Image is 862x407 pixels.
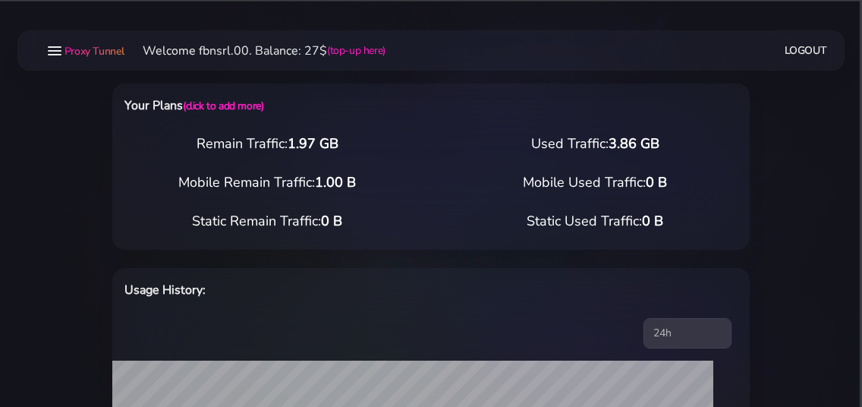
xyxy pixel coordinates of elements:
[183,99,263,113] a: (click to add more)
[609,134,659,153] span: 3.86 GB
[431,172,759,193] div: Mobile Used Traffic:
[785,36,827,65] a: Logout
[431,134,759,154] div: Used Traffic:
[646,173,667,191] span: 0 B
[642,212,663,230] span: 0 B
[64,44,124,58] span: Proxy Tunnel
[124,42,385,60] li: Welcome fbnsrl.00. Balance: 27$
[788,333,843,388] iframe: Webchat Widget
[315,173,356,191] span: 1.00 B
[327,43,385,58] a: (top-up here)
[431,211,759,232] div: Static Used Traffic:
[61,39,124,63] a: Proxy Tunnel
[288,134,338,153] span: 1.97 GB
[103,211,431,232] div: Static Remain Traffic:
[124,280,474,300] h6: Usage History:
[103,134,431,154] div: Remain Traffic:
[124,96,474,115] h6: Your Plans
[103,172,431,193] div: Mobile Remain Traffic:
[321,212,342,230] span: 0 B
